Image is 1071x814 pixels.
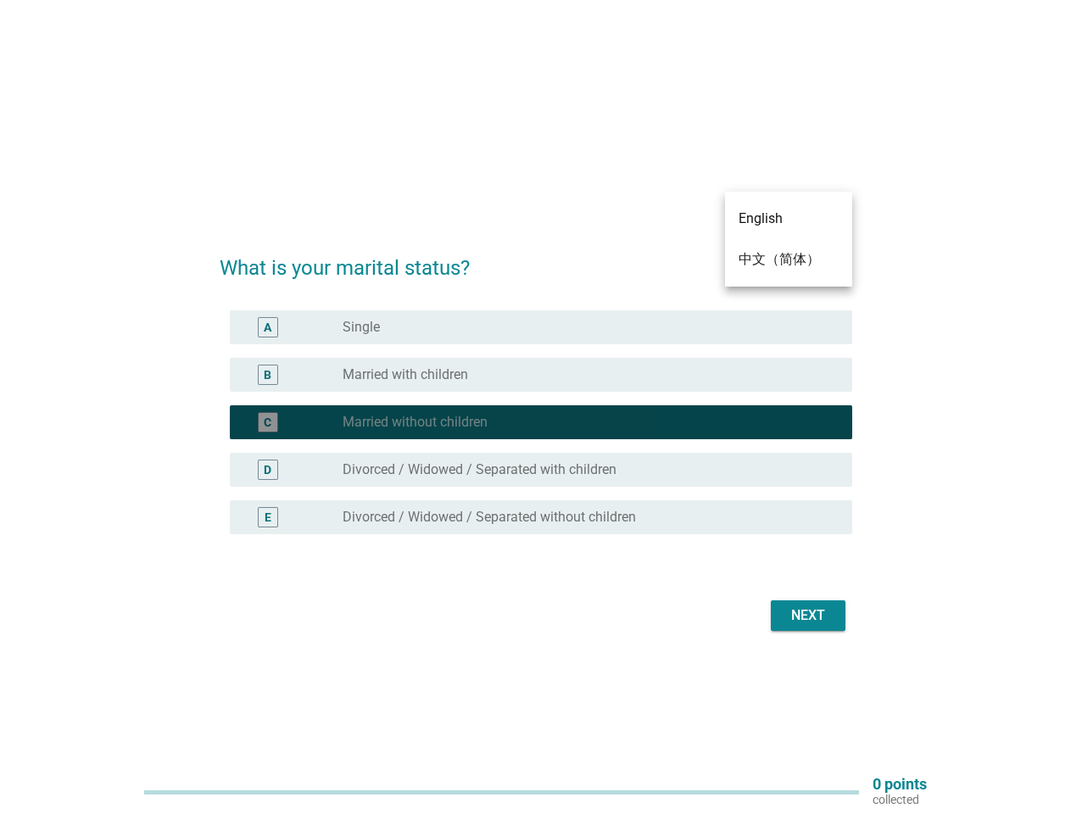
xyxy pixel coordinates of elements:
div: B [264,366,271,384]
button: Next [771,600,845,631]
i: arrow_drop_down [832,195,852,215]
div: Next [784,605,832,626]
label: Single [343,319,380,336]
p: 0 points [873,777,927,792]
div: A [264,319,271,337]
div: D [264,461,271,479]
label: Divorced / Widowed / Separated without children [343,509,636,526]
p: collected [873,792,927,807]
label: Divorced / Widowed / Separated with children [343,461,616,478]
div: English [725,198,769,213]
div: C [264,414,271,432]
label: Married without children [343,414,488,431]
div: E [265,509,271,527]
label: Married with children [343,366,468,383]
h2: What is your marital status? [220,236,852,283]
